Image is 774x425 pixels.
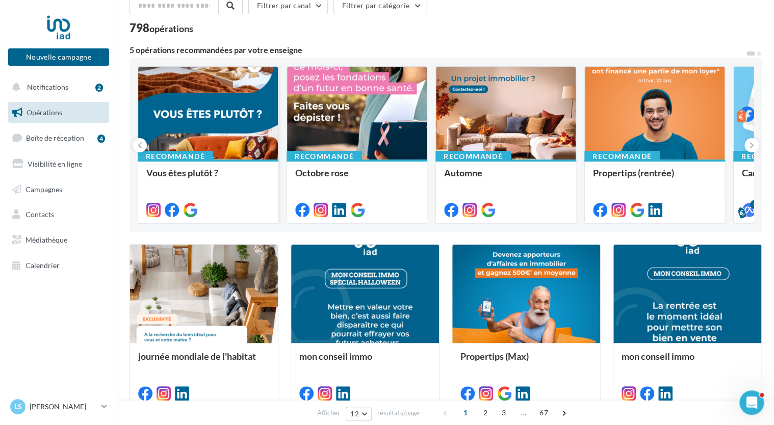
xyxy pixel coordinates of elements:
a: Opérations [6,102,111,123]
span: Boîte de réception [26,134,84,142]
div: Propertips (Max) [460,351,592,371]
div: Propertips (rentrée) [593,168,716,188]
a: Médiathèque [6,229,111,251]
div: 5 opérations recommandées par votre enseigne [130,46,745,54]
span: Opérations [27,108,62,117]
button: Nouvelle campagne [8,48,109,66]
div: Vous êtes plutôt ? [146,168,270,188]
span: Afficher [317,408,340,418]
span: résultats/page [377,408,420,418]
span: 3 [496,405,512,421]
span: 67 [535,405,552,421]
div: Automne [444,168,567,188]
button: 12 [346,407,372,421]
div: Recommandé [435,151,511,162]
span: 12 [350,410,359,418]
button: Notifications 2 [6,76,107,98]
div: 4 [97,135,105,143]
span: 2 [477,405,494,421]
div: Recommandé [287,151,362,162]
a: Contacts [6,204,111,225]
span: Visibilité en ligne [28,160,82,168]
span: Notifications [27,83,68,91]
a: Ls [PERSON_NAME] [8,397,109,416]
div: opérations [149,24,193,33]
span: 1 [457,405,474,421]
a: Campagnes [6,179,111,200]
div: 5 [750,200,759,209]
div: mon conseil immo [299,351,431,371]
p: [PERSON_NAME] [30,402,97,412]
a: Calendrier [6,255,111,276]
div: Octobre rose [295,168,419,188]
span: Médiathèque [25,235,67,244]
iframe: Intercom live chat [739,390,764,415]
div: mon conseil immo [622,351,753,371]
div: journée mondiale de l'habitat [138,351,270,371]
span: Campagnes [25,184,62,193]
a: Boîte de réception4 [6,127,111,149]
span: Contacts [25,210,54,219]
span: Calendrier [25,261,60,270]
div: Recommandé [138,151,213,162]
div: Recommandé [584,151,660,162]
div: 798 [130,22,193,34]
span: ... [515,405,532,421]
a: Visibilité en ligne [6,153,111,175]
div: 2 [95,84,103,92]
span: Ls [14,402,22,412]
